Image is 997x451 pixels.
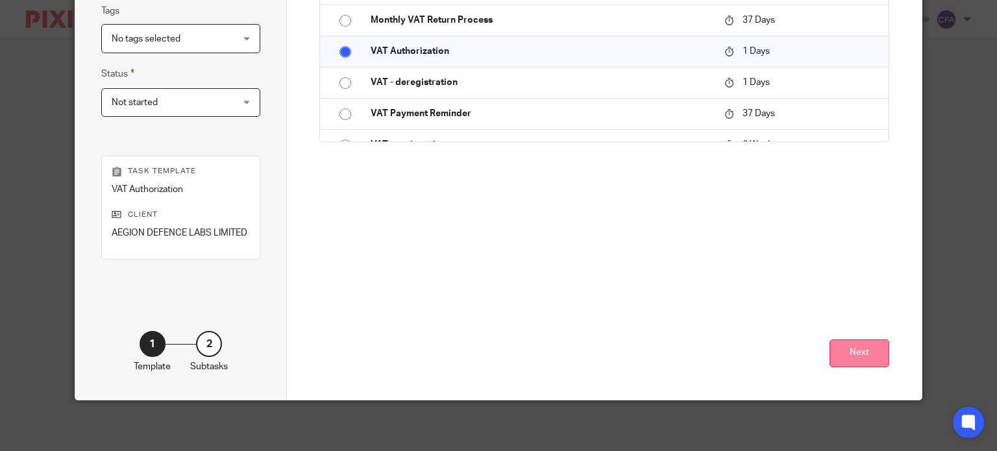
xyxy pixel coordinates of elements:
span: 6 Weeks [743,140,777,149]
span: 37 Days [743,16,775,25]
p: Client [112,210,250,220]
p: Monthly VAT Return Process [371,14,711,27]
label: Tags [101,5,119,18]
span: 1 Days [743,78,770,87]
p: VAT Authorization [112,183,250,196]
p: VAT Payment Reminder [371,107,711,120]
span: 37 Days [743,109,775,118]
p: Subtasks [190,360,228,373]
label: Status [101,66,134,81]
p: AEGION DEFENCE LABS LIMITED [112,226,250,239]
p: VAT Authorization [371,45,711,58]
span: No tags selected [112,34,180,43]
p: VAT - registration [371,138,711,151]
p: VAT - deregistration [371,76,711,89]
p: Template [134,360,171,373]
button: Next [830,339,889,367]
div: 1 [140,331,166,357]
span: Not started [112,98,158,107]
div: 2 [196,331,222,357]
p: Task template [112,166,250,177]
span: 1 Days [743,47,770,56]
